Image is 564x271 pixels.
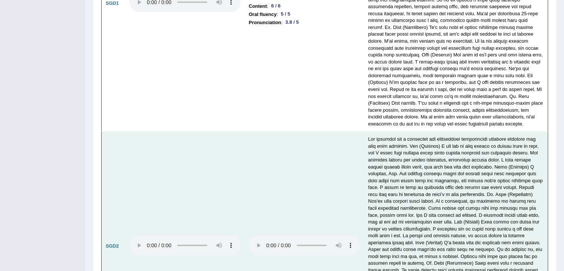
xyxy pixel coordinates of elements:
[278,10,293,18] div: 5 / 5
[249,10,277,19] b: Oral fluency
[249,10,360,19] li: :
[106,0,119,6] b: SGD1
[283,19,302,26] div: 3.8 / 5
[249,19,281,27] b: Pronunciation
[249,2,360,10] li: :
[106,243,119,249] b: SGD2
[249,19,360,27] li: :
[268,2,283,10] div: 6 / 6
[249,2,267,10] b: Content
